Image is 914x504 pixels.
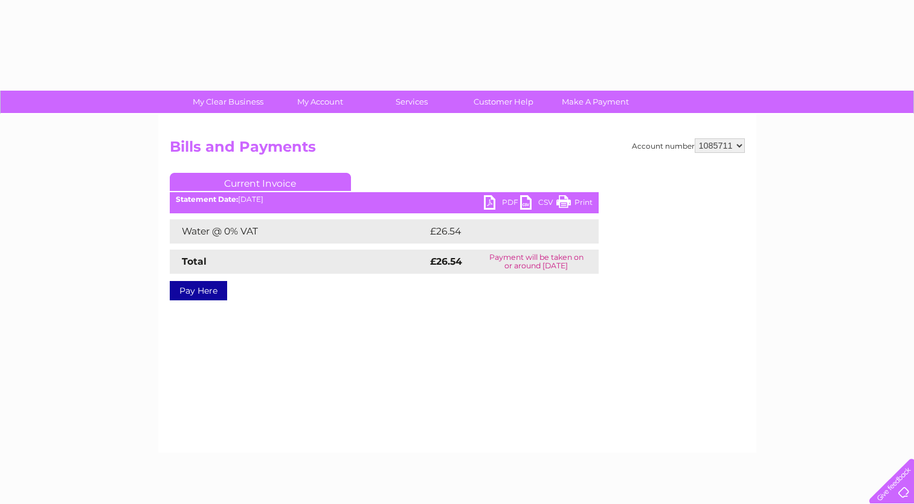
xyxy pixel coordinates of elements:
[556,195,593,213] a: Print
[546,91,645,113] a: Make A Payment
[170,173,351,191] a: Current Invoice
[176,195,238,204] b: Statement Date:
[170,281,227,300] a: Pay Here
[170,219,427,244] td: Water @ 0% VAT
[362,91,462,113] a: Services
[430,256,462,267] strong: £26.54
[454,91,553,113] a: Customer Help
[170,195,599,204] div: [DATE]
[474,250,599,274] td: Payment will be taken on or around [DATE]
[270,91,370,113] a: My Account
[182,256,207,267] strong: Total
[520,195,556,213] a: CSV
[178,91,278,113] a: My Clear Business
[632,138,745,153] div: Account number
[484,195,520,213] a: PDF
[427,219,574,244] td: £26.54
[170,138,745,161] h2: Bills and Payments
